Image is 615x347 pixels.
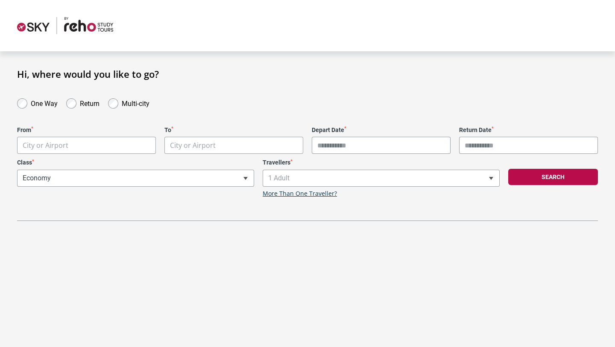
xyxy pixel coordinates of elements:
span: City or Airport [17,137,156,154]
label: Class [17,159,254,166]
span: City or Airport [165,137,303,154]
span: Economy [17,170,254,187]
h1: Hi, where would you like to go? [17,68,598,79]
label: Return [80,97,100,108]
label: To [164,126,303,134]
label: Multi-city [122,97,149,108]
span: City or Airport [23,141,68,150]
label: One Way [31,97,58,108]
label: From [17,126,156,134]
span: City or Airport [18,137,155,154]
span: City or Airport [170,141,216,150]
button: Search [508,169,598,185]
a: More Than One Traveller? [263,190,337,197]
span: Economy [18,170,254,186]
span: 1 Adult [263,170,500,187]
span: 1 Adult [263,170,499,186]
label: Depart Date [312,126,451,134]
label: Return Date [459,126,598,134]
label: Travellers [263,159,500,166]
